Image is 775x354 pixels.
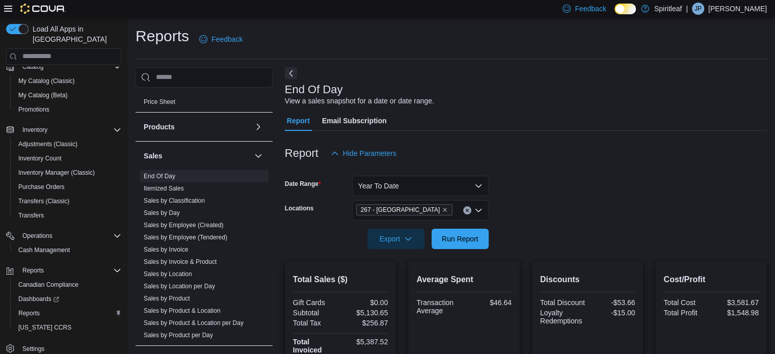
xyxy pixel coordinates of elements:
[14,181,121,193] span: Purchase Orders
[466,298,512,307] div: $46.64
[14,195,73,207] a: Transfers (Classic)
[293,298,338,307] div: Gift Cards
[18,105,49,114] span: Promotions
[144,295,190,302] a: Sales by Product
[708,3,767,15] p: [PERSON_NAME]
[14,244,74,256] a: Cash Management
[14,103,121,116] span: Promotions
[416,298,462,315] div: Transaction Average
[22,63,43,71] span: Catalog
[144,151,250,161] button: Sales
[14,321,121,334] span: Washington CCRS
[356,204,452,215] span: 267 - Cold Lake
[293,338,322,354] strong: Total Invoiced
[442,207,448,213] button: Remove 267 - Cold Lake from selection in this group
[14,307,44,319] a: Reports
[144,222,224,229] a: Sales by Employee (Created)
[14,293,121,305] span: Dashboards
[18,140,77,148] span: Adjustments (Classic)
[195,29,247,49] a: Feedback
[144,307,221,315] span: Sales by Product & Location
[144,294,190,303] span: Sales by Product
[18,295,59,303] span: Dashboards
[540,298,585,307] div: Total Discount
[18,246,70,254] span: Cash Management
[136,26,189,46] h1: Reports
[10,166,125,180] button: Inventory Manager (Classic)
[287,111,310,131] span: Report
[14,279,121,291] span: Canadian Compliance
[14,321,75,334] a: [US_STATE] CCRS
[14,138,82,150] a: Adjustments (Classic)
[342,298,388,307] div: $0.00
[18,124,51,136] button: Inventory
[14,152,66,165] a: Inventory Count
[686,3,688,15] p: |
[29,24,121,44] span: Load All Apps in [GEOGRAPHIC_DATA]
[144,197,205,205] span: Sales by Classification
[614,4,636,14] input: Dark Mode
[18,169,95,177] span: Inventory Manager (Classic)
[14,167,121,179] span: Inventory Manager (Classic)
[2,60,125,74] button: Catalog
[654,3,682,15] p: Spiritleaf
[14,89,121,101] span: My Catalog (Beta)
[14,75,79,87] a: My Catalog (Classic)
[14,181,69,193] a: Purchase Orders
[322,111,387,131] span: Email Subscription
[342,319,388,327] div: $256.87
[22,232,52,240] span: Operations
[663,274,759,286] h2: Cost/Profit
[18,61,121,73] span: Catalog
[10,88,125,102] button: My Catalog (Beta)
[18,197,69,205] span: Transfers (Classic)
[18,91,68,99] span: My Catalog (Beta)
[22,345,44,353] span: Settings
[144,258,217,265] a: Sales by Invoice & Product
[144,98,175,105] a: Price Sheet
[14,195,121,207] span: Transfers (Classic)
[144,172,175,180] span: End Of Day
[18,61,47,73] button: Catalog
[20,4,66,14] img: Cova
[293,319,338,327] div: Total Tax
[463,206,471,214] button: Clear input
[144,184,184,193] span: Itemized Sales
[10,292,125,306] a: Dashboards
[144,331,213,339] span: Sales by Product per Day
[144,173,175,180] a: End Of Day
[144,270,192,278] span: Sales by Location
[14,75,121,87] span: My Catalog (Classic)
[2,263,125,278] button: Reports
[144,270,192,278] a: Sales by Location
[285,67,297,79] button: Next
[144,332,213,339] a: Sales by Product per Day
[663,298,709,307] div: Total Cost
[14,152,121,165] span: Inventory Count
[442,234,478,244] span: Run Report
[14,167,99,179] a: Inventory Manager (Classic)
[144,122,250,132] button: Products
[663,309,709,317] div: Total Profit
[10,137,125,151] button: Adjustments (Classic)
[144,122,175,132] h3: Products
[713,298,759,307] div: $3,581.67
[18,230,121,242] span: Operations
[10,74,125,88] button: My Catalog (Classic)
[285,84,343,96] h3: End Of Day
[10,243,125,257] button: Cash Management
[144,221,224,229] span: Sales by Employee (Created)
[18,230,57,242] button: Operations
[590,298,635,307] div: -$53.66
[416,274,512,286] h2: Average Spent
[144,233,227,241] span: Sales by Employee (Tendered)
[10,278,125,292] button: Canadian Compliance
[432,229,489,249] button: Run Report
[10,180,125,194] button: Purchase Orders
[285,180,321,188] label: Date Range
[144,209,180,216] a: Sales by Day
[252,75,264,88] button: Pricing
[373,229,418,249] span: Export
[14,293,63,305] a: Dashboards
[293,274,388,286] h2: Total Sales ($)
